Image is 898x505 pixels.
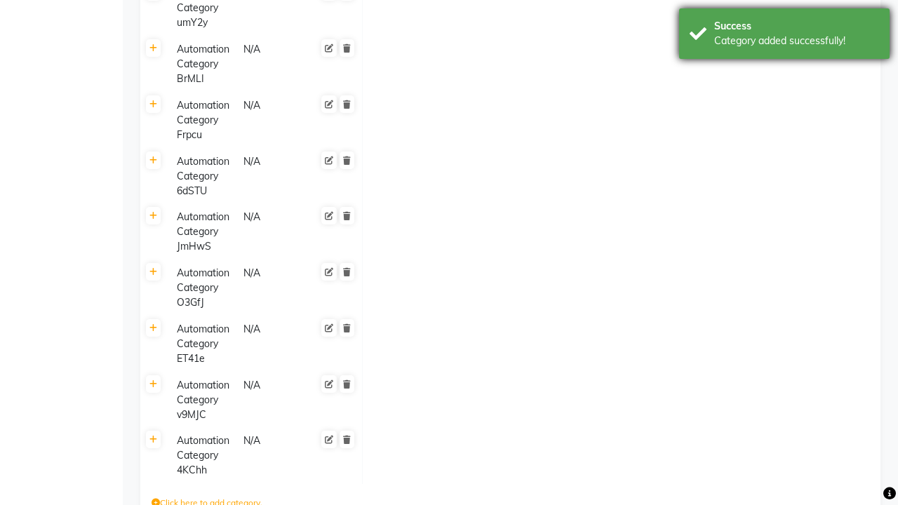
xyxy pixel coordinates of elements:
[714,34,879,48] div: Category added successfully!
[171,153,236,200] div: Automation Category 6dSTU
[242,208,307,255] div: N/A
[171,97,236,144] div: Automation Category Frpcu
[171,432,236,479] div: Automation Category 4KChh
[171,41,236,88] div: Automation Category BrMLI
[242,41,307,88] div: N/A
[242,432,307,479] div: N/A
[242,97,307,144] div: N/A
[171,264,236,311] div: Automation Category O3GfJ
[242,264,307,311] div: N/A
[242,153,307,200] div: N/A
[171,377,236,424] div: Automation Category v9MJC
[171,321,236,368] div: Automation Category ET41e
[242,321,307,368] div: N/A
[242,377,307,424] div: N/A
[714,19,879,34] div: Success
[171,208,236,255] div: Automation Category JmHwS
